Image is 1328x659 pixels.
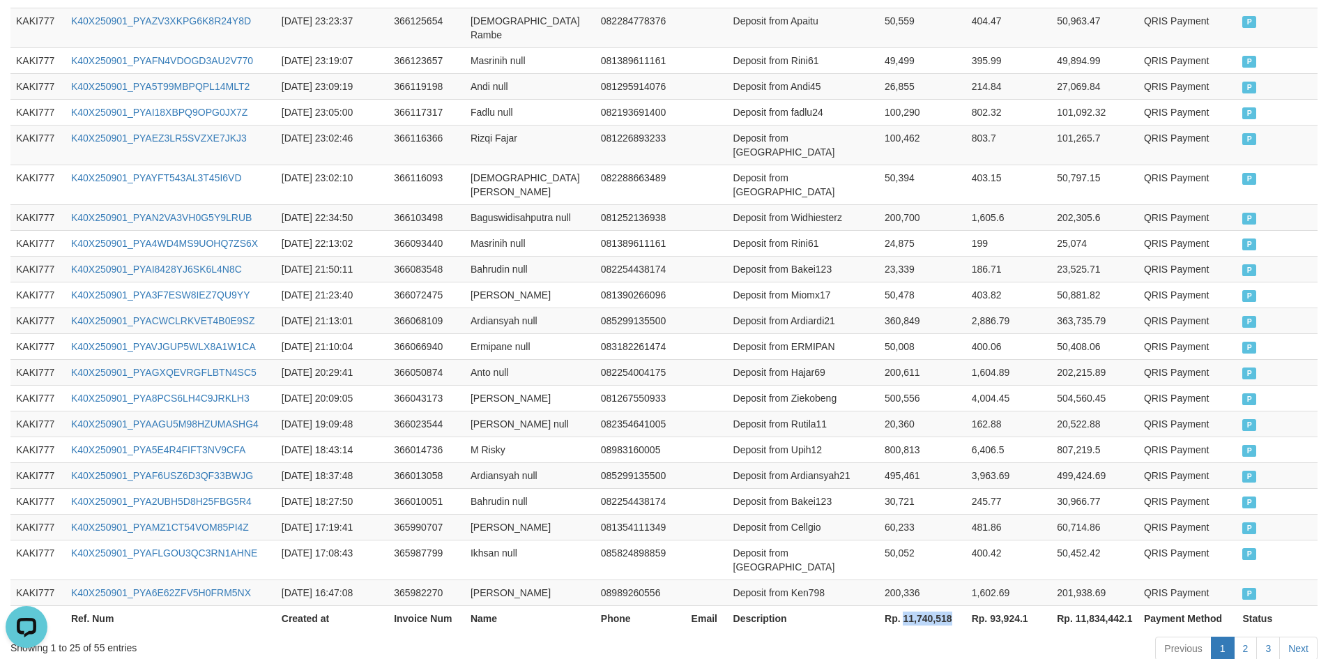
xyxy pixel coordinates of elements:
[966,540,1052,580] td: 400.42
[728,605,880,631] th: Description
[879,359,966,385] td: 200,611
[879,488,966,514] td: 30,721
[728,256,880,282] td: Deposit from Bakei123
[1242,107,1256,119] span: PAID
[10,308,66,333] td: KAKI777
[1242,173,1256,185] span: PAID
[465,165,595,204] td: [DEMOGRAPHIC_DATA][PERSON_NAME]
[1242,471,1256,483] span: PAID
[1051,256,1138,282] td: 23,525.71
[966,125,1052,165] td: 803.7
[71,132,247,144] a: K40X250901_PYAEZ3LR5SVZXE7JKJ3
[388,73,465,99] td: 366119198
[966,99,1052,125] td: 802.32
[276,488,388,514] td: [DATE] 18:27:50
[1138,605,1237,631] th: Payment Method
[388,359,465,385] td: 366050874
[465,359,595,385] td: Anto null
[465,437,595,462] td: M Risky
[728,540,880,580] td: Deposit from [GEOGRAPHIC_DATA]
[595,437,686,462] td: 08983160005
[10,230,66,256] td: KAKI777
[276,73,388,99] td: [DATE] 23:09:19
[388,47,465,73] td: 366123657
[1138,125,1237,165] td: QRIS Payment
[388,204,465,230] td: 366103498
[276,99,388,125] td: [DATE] 23:05:00
[1242,548,1256,560] span: PAID
[465,47,595,73] td: Masrinih null
[728,204,880,230] td: Deposit from Widhiesterz
[10,385,66,411] td: KAKI777
[465,540,595,580] td: Ikhsan null
[966,165,1052,204] td: 403.15
[728,230,880,256] td: Deposit from Rini61
[595,605,686,631] th: Phone
[1051,204,1138,230] td: 202,305.6
[1242,290,1256,302] span: PAID
[465,462,595,488] td: Ardiansyah null
[10,282,66,308] td: KAKI777
[388,580,465,605] td: 365982270
[10,256,66,282] td: KAKI777
[276,204,388,230] td: [DATE] 22:34:50
[10,411,66,437] td: KAKI777
[465,385,595,411] td: [PERSON_NAME]
[71,55,253,66] a: K40X250901_PYAFN4VDOGD3AU2V770
[1138,359,1237,385] td: QRIS Payment
[276,256,388,282] td: [DATE] 21:50:11
[10,359,66,385] td: KAKI777
[728,47,880,73] td: Deposit from Rini61
[10,635,543,655] div: Showing 1 to 25 of 55 entries
[71,393,250,404] a: K40X250901_PYA8PCS6LH4C9JRKLH3
[1051,230,1138,256] td: 25,074
[276,165,388,204] td: [DATE] 23:02:10
[465,125,595,165] td: Rizqi Fajar
[728,165,880,204] td: Deposit from [GEOGRAPHIC_DATA]
[879,125,966,165] td: 100,462
[595,462,686,488] td: 085299135500
[10,488,66,514] td: KAKI777
[1138,333,1237,359] td: QRIS Payment
[595,256,686,282] td: 082254438174
[276,605,388,631] th: Created at
[465,605,595,631] th: Name
[1051,165,1138,204] td: 50,797.15
[10,99,66,125] td: KAKI777
[1242,445,1256,457] span: PAID
[966,385,1052,411] td: 4,004.45
[728,308,880,333] td: Deposit from Ardiardi21
[276,333,388,359] td: [DATE] 21:10:04
[71,522,249,533] a: K40X250901_PYAMZ1CT54VOM85PI4Z
[1242,522,1256,534] span: PAID
[595,165,686,204] td: 082288663489
[728,359,880,385] td: Deposit from Hajar69
[1051,488,1138,514] td: 30,966.77
[879,230,966,256] td: 24,875
[10,540,66,580] td: KAKI777
[71,496,252,507] a: K40X250901_PYA2UBH5D8H25FBG5R4
[879,437,966,462] td: 800,813
[1051,125,1138,165] td: 101,265.7
[728,8,880,47] td: Deposit from Apaitu
[388,437,465,462] td: 366014736
[388,385,465,411] td: 366043173
[879,99,966,125] td: 100,290
[1242,264,1256,276] span: PAID
[66,605,276,631] th: Ref. Num
[465,8,595,47] td: [DEMOGRAPHIC_DATA] Rambe
[1051,282,1138,308] td: 50,881.82
[966,462,1052,488] td: 3,963.69
[276,359,388,385] td: [DATE] 20:29:41
[10,8,66,47] td: KAKI777
[1138,165,1237,204] td: QRIS Payment
[595,230,686,256] td: 081389611161
[879,282,966,308] td: 50,478
[728,125,880,165] td: Deposit from [GEOGRAPHIC_DATA]
[71,587,251,598] a: K40X250901_PYA6E62ZFV5H0FRM5NX
[1242,16,1256,28] span: PAID
[595,333,686,359] td: 083182261474
[10,437,66,462] td: KAKI777
[10,514,66,540] td: KAKI777
[71,547,257,559] a: K40X250901_PYAFLGOU3QC3RN1AHNE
